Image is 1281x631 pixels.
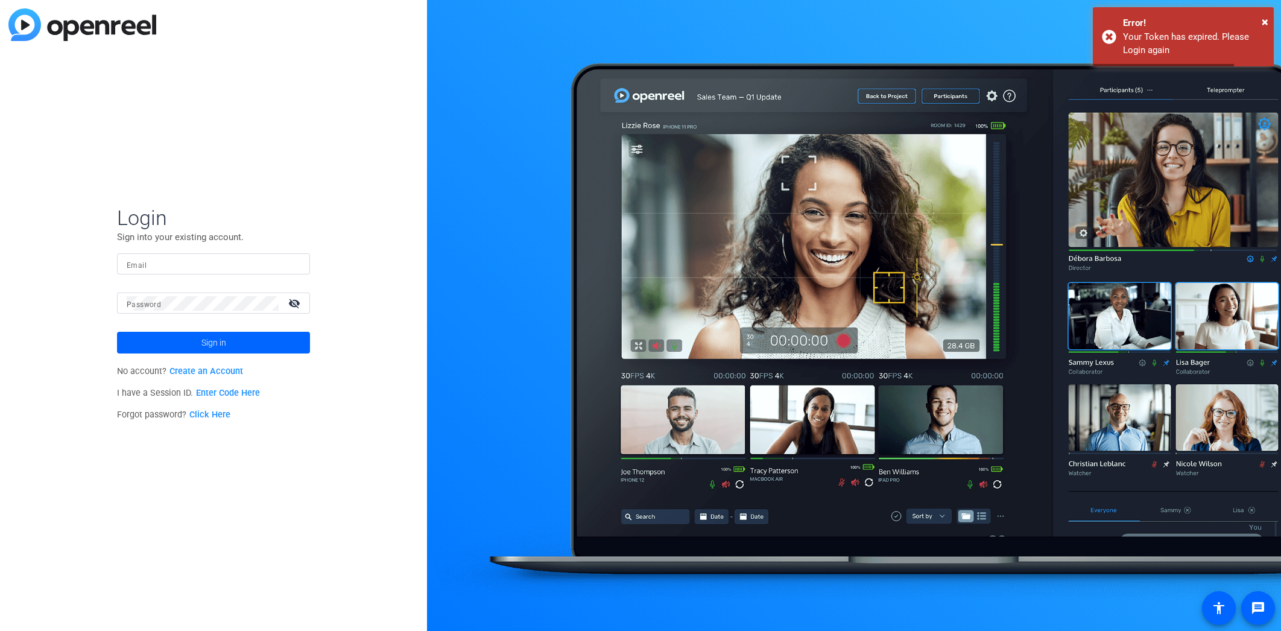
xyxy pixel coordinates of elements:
[117,205,310,230] span: Login
[1262,13,1268,31] button: Close
[117,230,310,244] p: Sign into your existing account.
[127,261,147,270] mat-label: Email
[281,294,310,312] mat-icon: visibility_off
[201,328,226,358] span: Sign in
[117,332,310,354] button: Sign in
[189,410,230,420] a: Click Here
[1262,14,1268,29] span: ×
[1123,16,1265,30] div: Error!
[1212,601,1226,615] mat-icon: accessibility
[1251,601,1265,615] mat-icon: message
[117,410,230,420] span: Forgot password?
[127,257,300,271] input: Enter Email Address
[8,8,156,41] img: blue-gradient.svg
[1123,30,1265,57] div: Your Token has expired. Please Login again
[117,366,243,376] span: No account?
[196,388,260,398] a: Enter Code Here
[169,366,243,376] a: Create an Account
[117,388,260,398] span: I have a Session ID.
[127,300,161,309] mat-label: Password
